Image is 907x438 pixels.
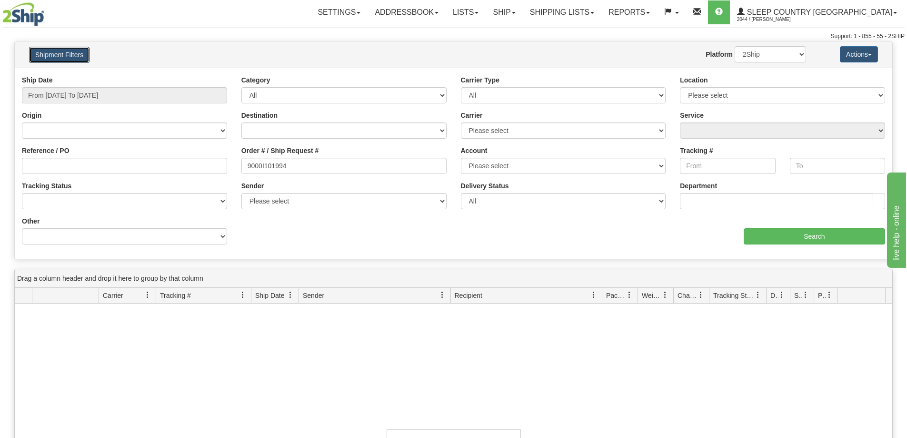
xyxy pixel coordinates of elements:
[885,170,906,267] iframe: chat widget
[770,291,778,300] span: Delivery Status
[22,146,70,155] label: Reference / PO
[160,291,191,300] span: Tracking #
[606,291,626,300] span: Packages
[678,291,698,300] span: Charge
[693,287,709,303] a: Charge filter column settings
[621,287,638,303] a: Packages filter column settings
[255,291,284,300] span: Ship Date
[455,291,482,300] span: Recipient
[818,291,826,300] span: Pickup Status
[680,181,717,191] label: Department
[241,75,270,85] label: Category
[241,111,278,120] label: Destination
[22,181,71,191] label: Tracking Status
[794,291,802,300] span: Shipment Issues
[821,287,837,303] a: Pickup Status filter column settings
[461,146,488,155] label: Account
[523,0,601,24] a: Shipping lists
[713,291,755,300] span: Tracking Status
[7,6,88,17] div: live help - online
[310,0,368,24] a: Settings
[29,47,90,63] button: Shipment Filters
[486,0,522,24] a: Ship
[461,181,509,191] label: Delivery Status
[434,287,450,303] a: Sender filter column settings
[241,146,319,155] label: Order # / Ship Request #
[2,2,44,26] img: logo2044.jpg
[241,181,264,191] label: Sender
[368,0,446,24] a: Addressbook
[774,287,790,303] a: Delivery Status filter column settings
[730,0,904,24] a: Sleep Country [GEOGRAPHIC_DATA] 2044 / [PERSON_NAME]
[601,0,657,24] a: Reports
[840,46,878,62] button: Actions
[737,15,808,24] span: 2044 / [PERSON_NAME]
[586,287,602,303] a: Recipient filter column settings
[2,32,905,41] div: Support: 1 - 855 - 55 - 2SHIP
[461,111,483,120] label: Carrier
[680,158,775,174] input: From
[22,216,40,226] label: Other
[790,158,885,174] input: To
[706,50,733,59] label: Platform
[642,291,662,300] span: Weight
[680,75,708,85] label: Location
[103,291,123,300] span: Carrier
[744,228,885,244] input: Search
[657,287,673,303] a: Weight filter column settings
[15,269,892,288] div: grid grouping header
[745,8,892,16] span: Sleep Country [GEOGRAPHIC_DATA]
[446,0,486,24] a: Lists
[235,287,251,303] a: Tracking # filter column settings
[461,75,499,85] label: Carrier Type
[22,111,41,120] label: Origin
[797,287,814,303] a: Shipment Issues filter column settings
[22,75,53,85] label: Ship Date
[680,111,704,120] label: Service
[303,291,324,300] span: Sender
[140,287,156,303] a: Carrier filter column settings
[282,287,299,303] a: Ship Date filter column settings
[750,287,766,303] a: Tracking Status filter column settings
[680,146,713,155] label: Tracking #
